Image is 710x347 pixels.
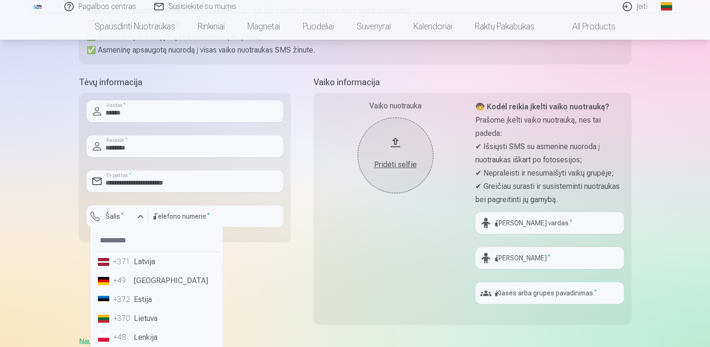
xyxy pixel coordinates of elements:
[321,100,470,112] div: Vaiko nuotrauka
[79,76,291,89] h5: Tėvų informacija
[236,13,291,40] a: Magnetai
[475,140,624,167] p: ✔ Išsiųsti SMS su asmenine nuoroda į nuotraukas iškart po fotosesijos;
[87,44,624,57] p: ✅ Asmeninę apsaugotą nuorodą į visas vaiko nuotraukas SMS žinute.
[102,212,128,221] label: Šalis
[94,328,219,347] li: Lenkija
[358,117,433,193] button: Pridėti selfie
[186,13,236,40] a: Rinkiniai
[367,159,424,170] div: Pridėti selfie
[83,13,186,40] a: Spausdinti nuotraukas
[113,275,132,286] div: +49
[475,167,624,180] p: ✔ Nepraleisti ir nesumaišyti vaikų grupėje;
[87,205,148,227] button: Šalis*
[475,102,609,111] strong: 🧒 Kodėl reikia įkelti vaiko nuotrauką?
[94,271,219,290] li: [GEOGRAPHIC_DATA]
[314,76,631,89] h5: Vaiko informacija
[475,180,624,206] p: ✔ Greičiau surasti ir susisteminti nuotraukas bei pagreitinti jų gamybą.
[94,290,219,309] li: Estija
[113,294,132,305] div: +372
[79,337,139,346] a: Naudotojo sutartis
[33,4,43,9] img: /fa2
[94,309,219,328] li: Lietuva
[113,256,132,267] div: +371
[94,252,219,271] li: Latvija
[113,332,132,343] div: +48
[113,313,132,324] div: +370
[291,13,345,40] a: Puodeliai
[345,13,402,40] a: Suvenyrai
[402,13,464,40] a: Kalendoriai
[475,114,624,140] p: Prašome įkelti vaiko nuotrauką, nes tai padeda:
[464,13,546,40] a: Raktų pakabukas
[546,13,627,40] a: All products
